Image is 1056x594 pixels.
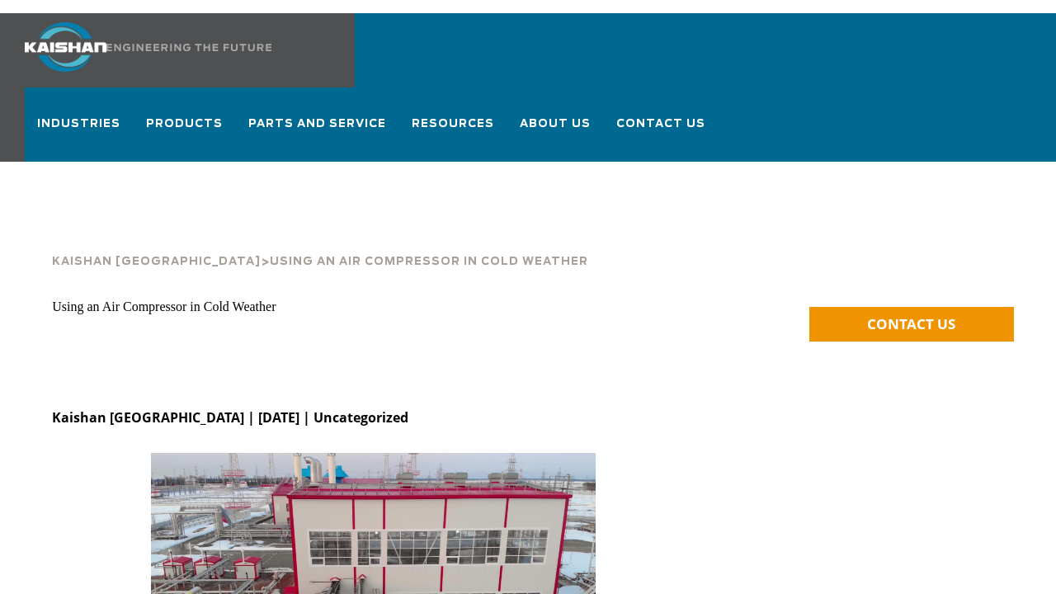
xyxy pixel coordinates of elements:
[25,13,317,87] a: Kaishan USA
[412,102,495,162] a: Resources
[520,115,592,137] span: About Us
[867,314,955,333] span: CONTACT US
[146,115,224,137] span: Products
[52,257,261,267] span: Kaishan [GEOGRAPHIC_DATA]
[616,102,705,158] a: Contact Us
[248,102,387,162] a: Parts and Service
[52,244,588,269] div: >
[37,115,121,137] span: Industries
[520,102,592,162] a: About Us
[25,22,106,72] img: kaishan logo
[412,115,495,137] span: Resources
[106,44,271,51] img: Engineering the future
[146,102,224,162] a: Products
[809,307,1014,342] a: CONTACT US
[52,300,654,313] h1: Using an Air Compressor in Cold Weather
[270,253,588,268] a: Using An Air Compressor In Cold Weather
[248,115,387,137] span: Parts and Service
[37,102,121,162] a: Industries
[52,253,261,268] a: Kaishan [GEOGRAPHIC_DATA]
[270,257,588,267] span: Using An Air Compressor In Cold Weather
[52,408,408,427] strong: Kaishan [GEOGRAPHIC_DATA] | [DATE] | Uncategorized
[616,115,705,134] span: Contact Us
